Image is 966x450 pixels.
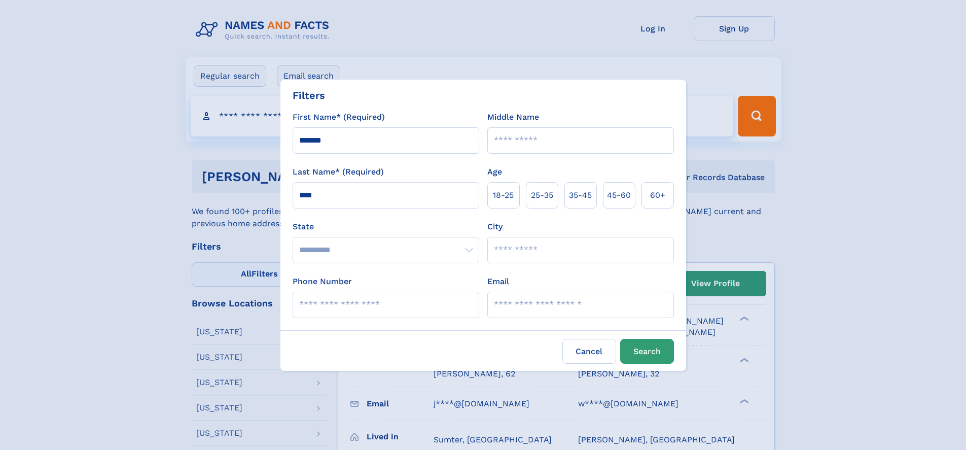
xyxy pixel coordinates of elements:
[293,275,352,288] label: Phone Number
[293,166,384,178] label: Last Name* (Required)
[531,189,553,201] span: 25‑35
[493,189,514,201] span: 18‑25
[569,189,592,201] span: 35‑45
[293,111,385,123] label: First Name* (Required)
[562,339,616,364] label: Cancel
[487,111,539,123] label: Middle Name
[487,221,503,233] label: City
[620,339,674,364] button: Search
[487,166,502,178] label: Age
[293,88,325,103] div: Filters
[650,189,665,201] span: 60+
[607,189,631,201] span: 45‑60
[293,221,479,233] label: State
[487,275,509,288] label: Email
